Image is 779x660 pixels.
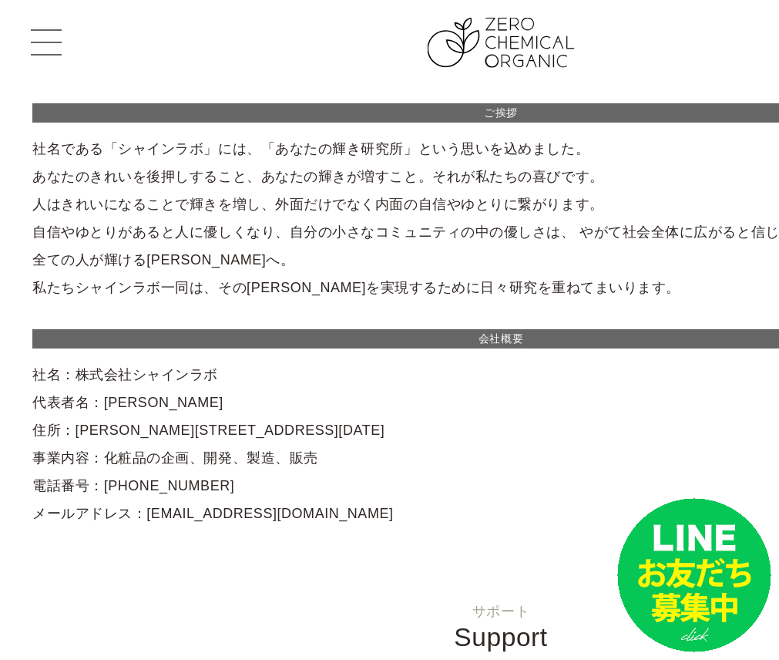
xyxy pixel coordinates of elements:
[617,498,771,652] img: small_line.png
[454,623,547,652] span: Support
[428,18,575,68] img: ZERO CHEMICAL ORGANIC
